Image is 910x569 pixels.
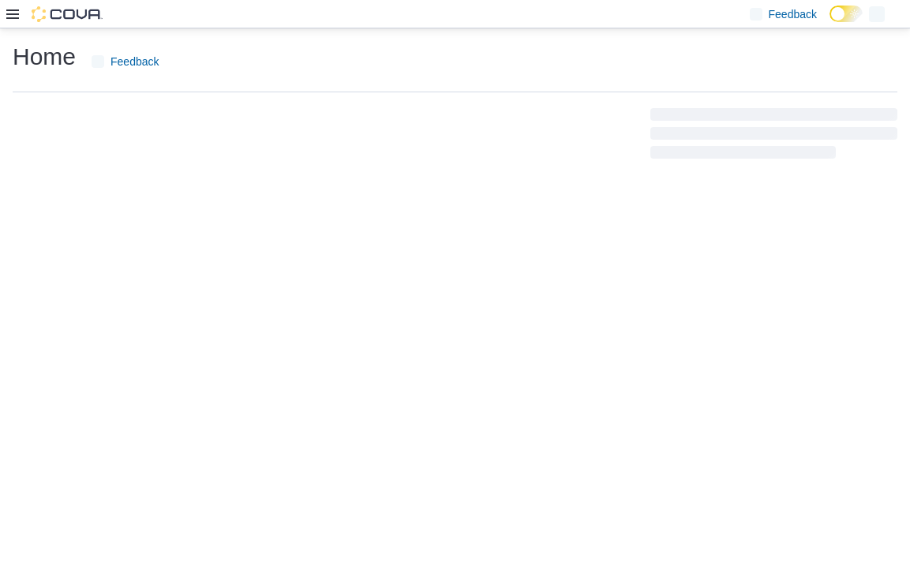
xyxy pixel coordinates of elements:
[110,54,159,69] span: Feedback
[829,22,830,23] span: Dark Mode
[13,41,76,73] h1: Home
[650,111,897,162] span: Loading
[32,6,103,22] img: Cova
[85,46,165,77] a: Feedback
[829,6,863,22] input: Dark Mode
[769,6,817,22] span: Feedback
